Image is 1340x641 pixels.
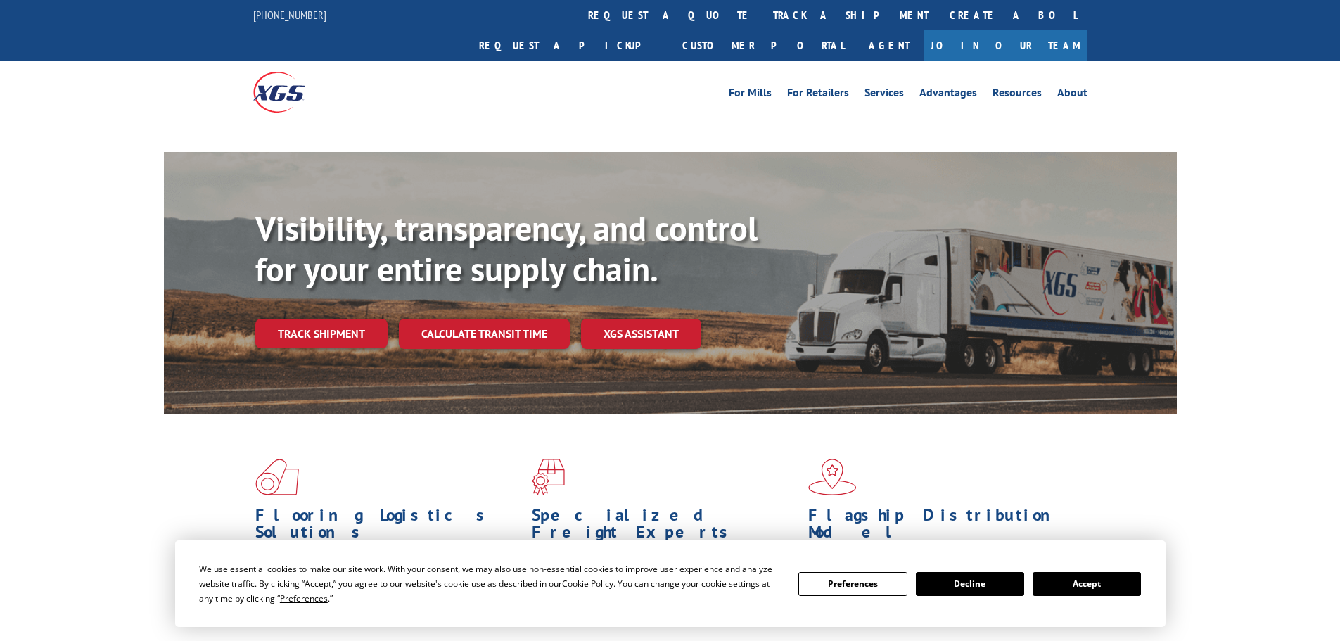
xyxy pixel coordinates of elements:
[562,578,613,590] span: Cookie Policy
[255,507,521,547] h1: Flooring Logistics Solutions
[864,87,904,103] a: Services
[808,507,1074,547] h1: Flagship Distribution Model
[993,87,1042,103] a: Resources
[1033,572,1141,596] button: Accept
[916,572,1024,596] button: Decline
[255,459,299,495] img: xgs-icon-total-supply-chain-intelligence-red
[729,87,772,103] a: For Mills
[808,459,857,495] img: xgs-icon-flagship-distribution-model-red
[532,459,565,495] img: xgs-icon-focused-on-flooring-red
[787,87,849,103] a: For Retailers
[919,87,977,103] a: Advantages
[468,30,672,61] a: Request a pickup
[924,30,1087,61] a: Join Our Team
[253,8,326,22] a: [PHONE_NUMBER]
[1057,87,1087,103] a: About
[672,30,855,61] a: Customer Portal
[255,206,758,291] b: Visibility, transparency, and control for your entire supply chain.
[280,592,328,604] span: Preferences
[532,507,798,547] h1: Specialized Freight Experts
[255,319,388,348] a: Track shipment
[855,30,924,61] a: Agent
[798,572,907,596] button: Preferences
[399,319,570,349] a: Calculate transit time
[175,540,1166,627] div: Cookie Consent Prompt
[199,561,781,606] div: We use essential cookies to make our site work. With your consent, we may also use non-essential ...
[581,319,701,349] a: XGS ASSISTANT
